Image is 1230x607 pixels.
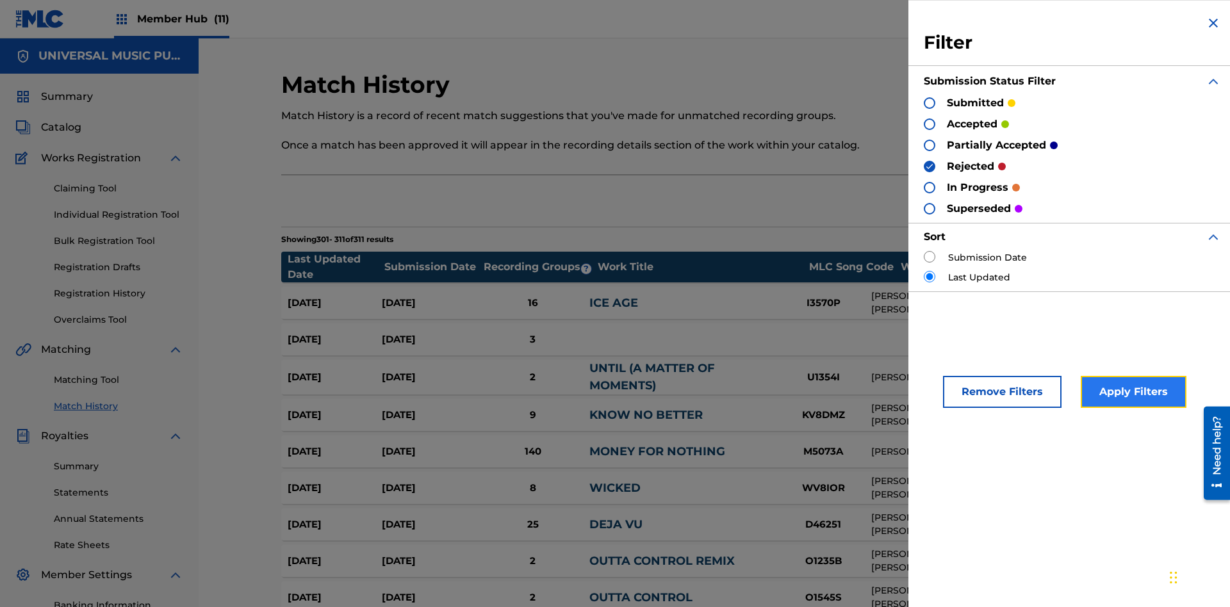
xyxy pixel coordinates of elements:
[775,554,871,569] div: O1235B
[281,70,456,99] h2: Match History
[1194,401,1230,506] iframe: Resource Center
[288,408,382,423] div: [DATE]
[947,180,1008,195] p: in progress
[41,120,81,135] span: Catalog
[1166,546,1230,607] div: Chat Widget
[1206,74,1221,89] img: expand
[476,481,589,496] div: 8
[382,590,476,605] div: [DATE]
[589,554,735,568] a: OUTTA CONTROL REMIX
[382,517,476,532] div: [DATE]
[943,376,1062,408] button: Remove Filters
[288,554,382,569] div: [DATE]
[41,89,93,104] span: Summary
[15,120,81,135] a: CatalogCatalog
[925,162,934,171] img: checkbox
[382,296,476,311] div: [DATE]
[281,108,948,124] p: Match History is a record of recent match suggestions that you've made for unmatched recording gr...
[54,313,183,327] a: Overclaims Tool
[947,117,997,132] p: accepted
[288,252,384,282] div: Last Updated Date
[54,261,183,274] a: Registration Drafts
[775,408,871,423] div: KV8DMZ
[1206,229,1221,245] img: expand
[589,517,643,531] a: DEJA VU
[947,138,1046,153] p: partially accepted
[871,371,1058,384] div: [PERSON_NAME]
[803,259,899,275] div: MLC Song Code
[54,182,183,195] a: Claiming Tool
[871,511,1058,538] div: [PERSON_NAME] [PERSON_NAME] W [PERSON_NAME] [PERSON_NAME], [PERSON_NAME], [PERSON_NAME], [PERSON_...
[871,401,1058,428] div: [PERSON_NAME] [PERSON_NAME], [PERSON_NAME] AGINCOURT [PERSON_NAME] [PERSON_NAME], [PERSON_NAME] "...
[15,89,93,104] a: SummarySummary
[948,271,1010,284] label: Last Updated
[581,264,591,274] span: ?
[41,342,91,357] span: Matching
[589,590,693,604] a: OUTTA CONTROL
[775,517,871,532] div: D46251
[15,89,31,104] img: Summary
[281,138,948,153] p: Once a match has been approved it will appear in the recording details section of the work within...
[281,234,393,245] p: Showing 301 - 311 of 311 results
[871,474,1058,501] div: [PERSON_NAME] [PERSON_NAME] [PERSON_NAME], [PERSON_NAME], [PERSON_NAME]
[15,567,31,583] img: Member Settings
[589,296,638,310] a: ICE AGE
[1170,558,1177,597] div: Drag
[214,13,229,25] span: (11)
[476,332,589,347] div: 3
[901,259,1106,275] div: Writers
[589,481,641,495] a: WICKED
[476,296,589,311] div: 16
[871,289,1058,316] div: [PERSON_NAME], [PERSON_NAME], [PERSON_NAME] [PERSON_NAME] [PERSON_NAME]
[775,444,871,459] div: M5073A
[482,259,597,275] div: Recording Groups
[15,342,31,357] img: Matching
[476,590,589,605] div: 2
[168,342,183,357] img: expand
[288,590,382,605] div: [DATE]
[288,296,382,311] div: [DATE]
[1081,376,1186,408] button: Apply Filters
[54,486,183,499] a: Statements
[589,361,715,393] a: UNTIL (A MATTER OF MOMENTS)
[476,370,589,385] div: 2
[598,259,803,275] div: Work Title
[775,296,871,311] div: I3570P
[288,332,382,347] div: [DATE]
[15,150,32,166] img: Works Registration
[382,408,476,423] div: [DATE]
[382,370,476,385] div: [DATE]
[288,370,382,385] div: [DATE]
[288,517,382,532] div: [DATE]
[137,12,229,26] span: Member Hub
[947,201,1011,216] p: superseded
[54,234,183,248] a: Bulk Registration Tool
[168,567,183,583] img: expand
[871,445,1058,458] div: [PERSON_NAME], [PERSON_NAME]
[288,444,382,459] div: [DATE]
[382,554,476,569] div: [DATE]
[54,512,183,526] a: Annual Statements
[1206,15,1221,31] img: close
[15,49,31,64] img: Accounts
[924,75,1056,87] strong: Submission Status Filter
[871,547,1058,574] div: [PERSON_NAME] <US 2> [PERSON_NAME] [PERSON_NAME], [PERSON_NAME], [PERSON_NAME], [PERSON_NAME], [P...
[382,332,476,347] div: [DATE]
[382,444,476,459] div: [DATE]
[168,150,183,166] img: expand
[589,408,703,422] a: KNOW NO BETTER
[775,370,871,385] div: U1354I
[948,251,1027,264] label: Submission Date
[54,373,183,387] a: Matching Tool
[288,481,382,496] div: [DATE]
[476,517,589,532] div: 25
[775,481,871,496] div: WV8IOR
[41,150,141,166] span: Works Registration
[476,408,589,423] div: 9
[947,95,1004,111] p: submitted
[168,428,183,444] img: expand
[15,120,31,135] img: Catalog
[589,444,725,458] a: MONEY FOR NOTHING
